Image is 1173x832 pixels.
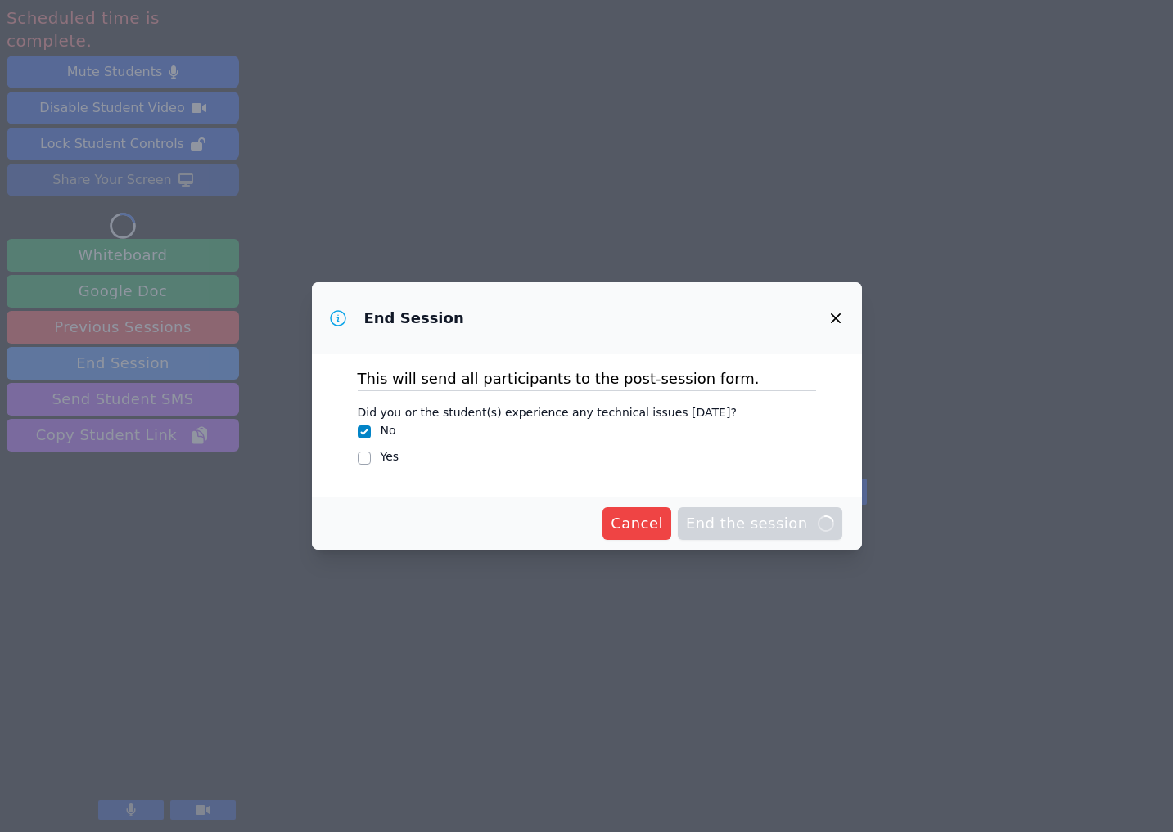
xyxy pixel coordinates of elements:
legend: Did you or the student(s) experience any technical issues [DATE]? [358,398,737,422]
button: End the session [678,507,842,540]
label: Yes [381,450,399,463]
span: Cancel [611,512,663,535]
p: This will send all participants to the post-session form. [358,367,816,390]
label: No [381,424,396,437]
span: End the session [686,512,834,535]
h3: End Session [364,308,464,328]
button: Cancel [602,507,671,540]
